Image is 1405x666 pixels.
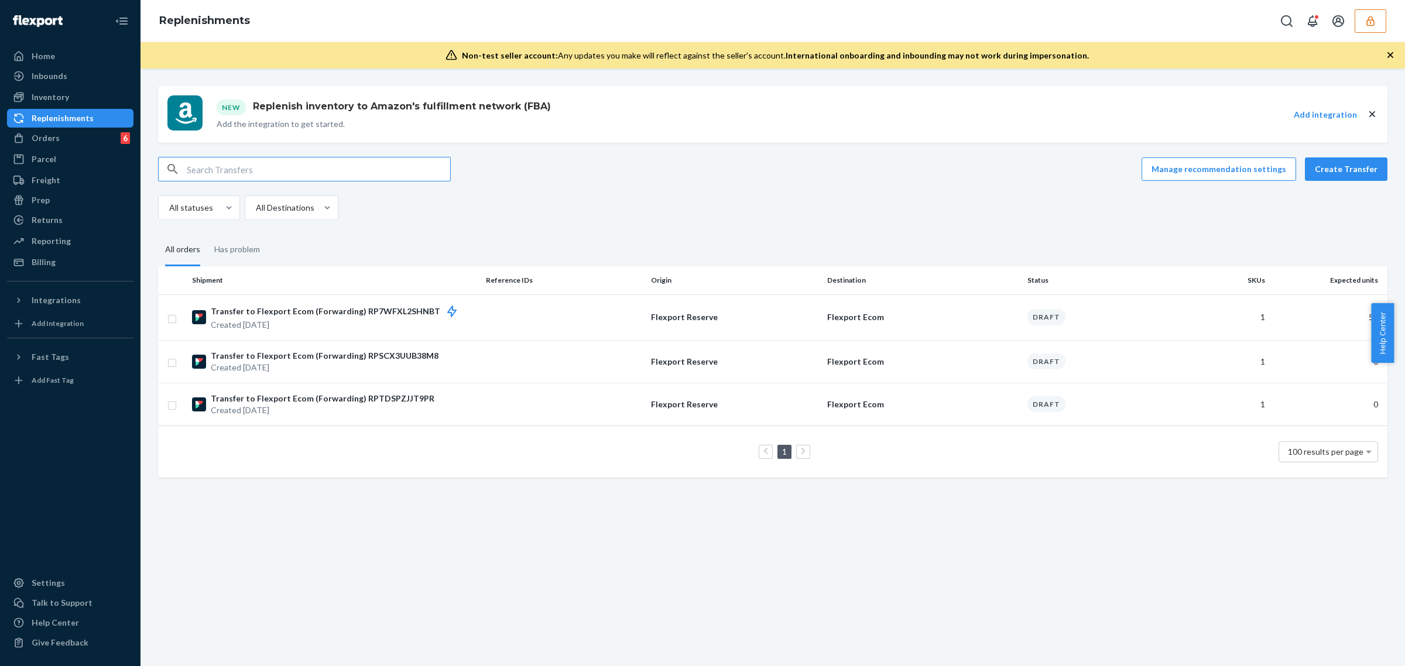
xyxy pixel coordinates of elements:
button: close [1366,108,1378,121]
a: Replenishments [7,109,133,128]
div: Draft [1027,396,1065,412]
p: Flexport Ecom [827,399,1018,410]
a: Talk to Support [7,593,133,612]
span: 100 results per page [1288,447,1363,456]
img: Flexport logo [13,15,63,27]
a: Add Fast Tag [7,371,133,390]
input: All Destinations [255,202,256,214]
button: Open Search Box [1275,9,1298,33]
div: Inbounds [32,70,67,82]
p: Transfer to Flexport Ecom (Forwarding) RPSCX3UUB38M8 [211,350,438,362]
button: Fast Tags [7,348,133,366]
a: Prep [7,191,133,210]
div: Give Feedback [32,637,88,648]
th: Destination [823,266,1023,294]
span: Non-test seller account: [462,50,558,60]
div: Add Fast Tag [32,375,74,385]
div: Prep [32,194,50,206]
th: Shipment [187,266,481,294]
p: Flexport Ecom [827,356,1018,368]
input: Search Transfers [187,157,450,181]
button: Open account menu [1327,9,1350,33]
div: All Destinations [256,202,314,214]
th: Origin [646,266,823,294]
div: Home [32,50,55,62]
a: Inbounds [7,67,133,85]
div: Talk to Support [32,597,92,609]
div: Orders [32,132,60,144]
a: Settings [7,574,133,592]
a: Parcel [7,150,133,169]
td: 0 [1270,340,1387,383]
button: Manage recommendation settings [1142,157,1296,181]
div: Draft [1027,353,1065,369]
button: Create Transfer [1305,157,1387,181]
a: Reporting [7,232,133,250]
p: Created [DATE] [211,404,434,416]
td: 1 [1187,294,1270,340]
th: Status [1023,266,1187,294]
a: Replenishments [159,14,250,27]
div: Billing [32,256,56,268]
div: Parcel [32,153,56,165]
button: Give Feedback [7,633,133,652]
div: Has problem [214,234,260,265]
th: SKUs [1187,266,1270,294]
div: Inventory [32,91,69,103]
p: Created [DATE] [211,319,468,331]
div: Reporting [32,235,71,247]
div: Fast Tags [32,351,69,363]
p: Flexport Reserve [651,399,818,410]
a: Returns [7,211,133,229]
button: Open notifications [1301,9,1324,33]
p: Add the integration to get started. [217,118,551,130]
a: Add Integration [7,314,133,333]
div: Draft [1027,309,1065,325]
p: Transfer to Flexport Ecom (Forwarding) RP7WFXL2SHNBT [211,304,468,319]
input: All statuses [168,202,169,214]
div: Returns [32,214,63,226]
td: 1 [1187,340,1270,383]
p: Transfer to Flexport Ecom (Forwarding) RPTDSPZJJT9PR [211,393,434,404]
a: Page 1 is your current page [780,447,789,456]
div: All orders [165,234,200,266]
a: Home [7,47,133,66]
div: Help Center [32,617,79,629]
p: Flexport Reserve [651,356,818,368]
td: 58 [1270,294,1387,340]
p: Created [DATE] [211,362,438,373]
div: 6 [121,132,130,144]
a: Freight [7,171,133,190]
div: Freight [32,174,60,186]
th: Expected units [1270,266,1387,294]
button: Add integration [1294,109,1357,121]
div: Add Integration [32,318,84,328]
a: Orders6 [7,129,133,147]
div: Replenishments [32,112,94,124]
p: Flexport Ecom [827,311,1018,323]
th: Reference IDs [481,266,646,294]
button: Help Center [1371,303,1394,363]
div: New [217,99,246,115]
a: Help Center [7,613,133,632]
ol: breadcrumbs [150,4,259,38]
td: 0 [1270,383,1387,425]
p: Flexport Reserve [651,311,818,323]
a: Billing [7,253,133,272]
div: Integrations [32,294,81,306]
button: Close Navigation [110,9,133,33]
span: International onboarding and inbounding may not work during impersonation. [786,50,1089,60]
button: Integrations [7,291,133,310]
div: Settings [32,577,65,589]
div: Any updates you make will reflect against the seller's account. [462,50,1089,61]
a: Inventory [7,88,133,107]
h1: Replenish inventory to Amazon's fulfillment network (FBA) [248,99,551,114]
div: All statuses [169,202,213,214]
td: 1 [1187,383,1270,425]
